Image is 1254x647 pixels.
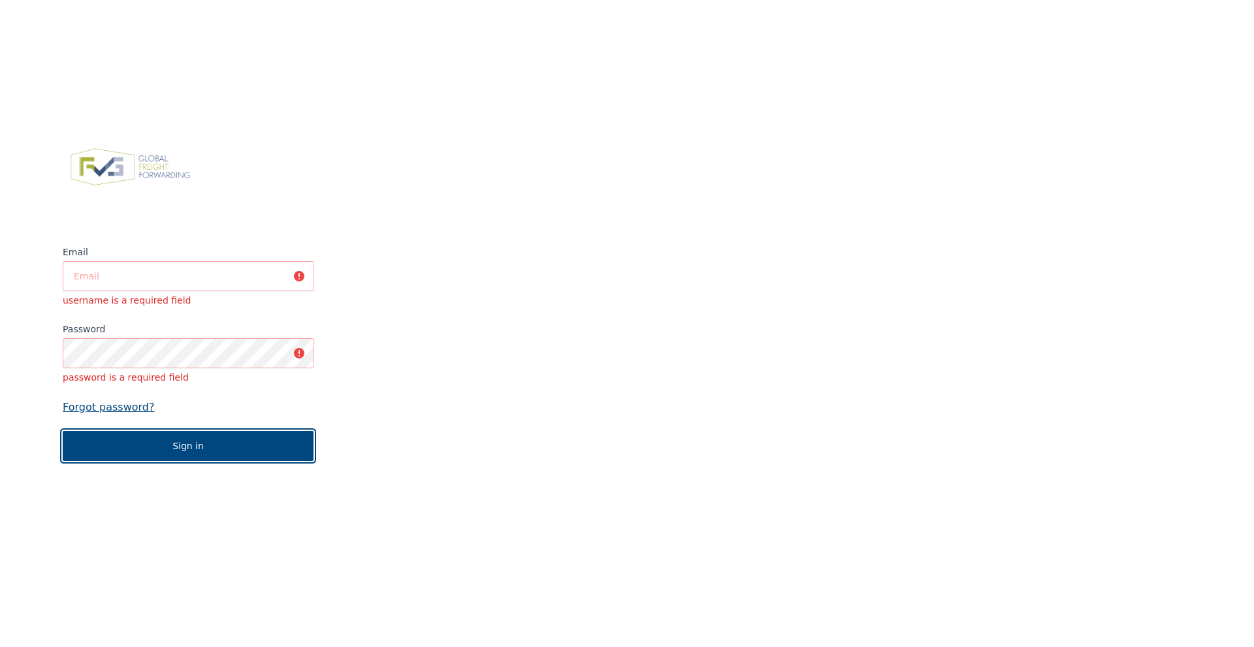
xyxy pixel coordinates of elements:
[63,431,313,461] button: Sign in
[63,323,313,336] label: Password
[63,400,313,415] a: Forgot password?
[63,141,198,193] img: FVG - Global freight forwarding
[63,261,313,291] input: Email
[63,371,313,384] p: password is a required field
[63,245,313,259] label: Email
[63,294,313,307] p: username is a required field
